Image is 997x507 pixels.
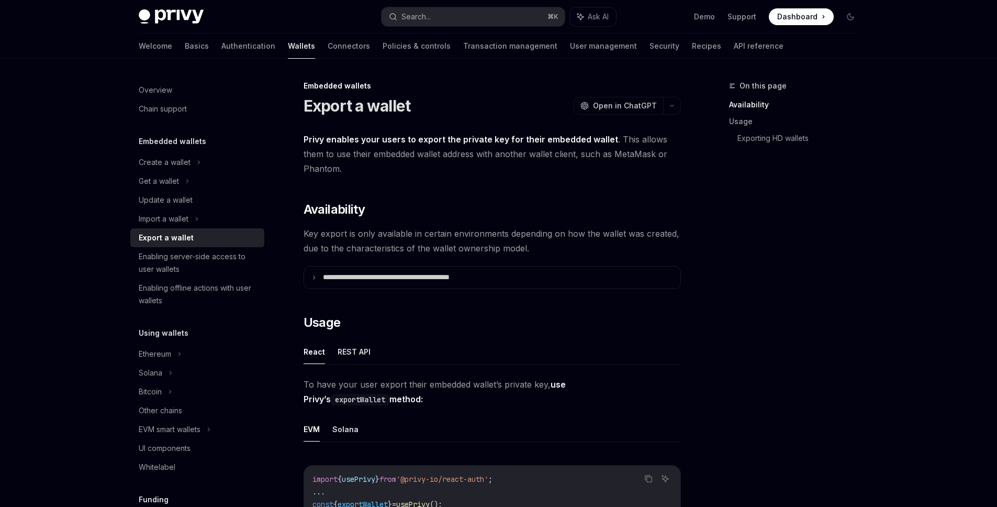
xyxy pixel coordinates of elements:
a: Availability [729,96,867,113]
button: Open in ChatGPT [574,97,663,115]
a: Authentication [221,34,275,59]
div: Embedded wallets [304,81,681,91]
button: Toggle dark mode [842,8,859,25]
span: Usage [304,314,341,331]
div: Whitelabel [139,461,175,473]
a: Enabling offline actions with user wallets [130,279,264,310]
h5: Embedded wallets [139,135,206,148]
h5: Funding [139,493,169,506]
a: Basics [185,34,209,59]
button: Search...⌘K [382,7,565,26]
div: Create a wallet [139,156,191,169]
a: Support [727,12,756,22]
a: Enabling server-side access to user wallets [130,247,264,279]
button: REST API [338,339,371,364]
span: { [338,475,342,484]
a: Export a wallet [130,228,264,247]
a: Policies & controls [383,34,451,59]
div: UI components [139,442,191,455]
span: Dashboard [777,12,817,22]
a: Update a wallet [130,191,264,210]
a: Whitelabel [130,458,264,477]
a: Overview [130,81,264,100]
span: '@privy-io/react-auth' [396,475,488,484]
a: Recipes [692,34,721,59]
div: Enabling offline actions with user wallets [139,282,258,307]
h1: Export a wallet [304,96,411,115]
button: Solana [332,417,359,442]
div: Import a wallet [139,213,188,225]
div: Get a wallet [139,175,179,188]
span: usePrivy [342,475,375,484]
button: EVM [304,417,320,442]
span: Ask AI [588,12,609,22]
div: Bitcoin [139,385,162,398]
a: Wallets [288,34,315,59]
code: exportWallet [331,394,389,405]
span: . This allows them to use their embedded wallet address with another wallet client, such as MetaM... [304,132,681,176]
a: Other chains [130,401,264,420]
div: EVM smart wallets [139,423,200,436]
a: Transaction management [463,34,557,59]
a: UI components [130,439,264,458]
span: } [375,475,379,484]
span: Open in ChatGPT [593,101,657,111]
a: Demo [694,12,715,22]
a: Connectors [328,34,370,59]
a: Exporting HD wallets [737,130,867,147]
a: API reference [734,34,783,59]
span: from [379,475,396,484]
span: Key export is only available in certain environments depending on how the wallet was created, due... [304,226,681,256]
div: Update a wallet [139,194,193,206]
span: ⌘ K [547,13,558,21]
button: React [304,339,325,364]
strong: Privy enables your users to export the private key for their embedded wallet [304,134,618,145]
div: Ethereum [139,348,171,360]
strong: use Privy’s method: [304,379,566,404]
div: Chain support [139,103,187,115]
button: Ask AI [658,472,672,486]
div: Export a wallet [139,232,194,244]
div: Enabling server-side access to user wallets [139,250,258,275]
span: ... [312,487,325,497]
a: User management [570,34,637,59]
button: Ask AI [570,7,616,26]
img: dark logo [139,9,204,24]
span: To have your user export their embedded wallet’s private key, [304,377,681,406]
a: Usage [729,113,867,130]
span: Availability [304,201,365,218]
div: Other chains [139,404,182,417]
a: Security [649,34,679,59]
span: ; [488,475,492,484]
span: On this page [740,80,787,92]
span: import [312,475,338,484]
a: Dashboard [769,8,834,25]
div: Solana [139,367,162,379]
div: Overview [139,84,172,96]
a: Chain support [130,100,264,118]
div: Search... [401,10,431,23]
button: Copy the contents from the code block [642,472,655,486]
h5: Using wallets [139,327,188,339]
a: Welcome [139,34,172,59]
